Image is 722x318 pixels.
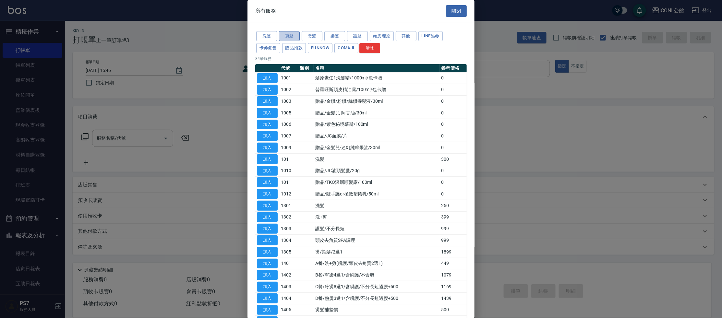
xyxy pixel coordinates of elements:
td: B餐/單染4選1/含瞬護/不含剪 [314,269,439,281]
button: 加入 [257,236,278,246]
td: 1007 [279,130,298,142]
td: 贈品/JC面膜/片 [314,130,439,142]
td: 1079 [439,269,467,281]
td: 0 [439,165,467,177]
td: 護髮/不分長短 [314,223,439,235]
button: 洗髮 [256,31,277,41]
button: 加入 [257,73,278,83]
th: 名稱 [314,64,439,73]
td: 1169 [439,281,467,293]
td: 贈品/隨手護or極致塑捲乳/50ml [314,188,439,200]
button: 加入 [257,259,278,269]
td: 449 [439,258,467,270]
button: LINE酷券 [418,31,443,41]
td: 贈品/金鑽/粉鑽/綠鑽養髮液/30ml [314,96,439,107]
button: 加入 [257,201,278,211]
td: 399 [439,212,467,223]
button: 加入 [257,282,278,292]
button: 清除 [359,43,380,53]
button: 加入 [257,120,278,130]
td: 0 [439,130,467,142]
td: 0 [439,177,467,188]
button: 加入 [257,305,278,315]
td: 普羅旺斯頭皮精油露/100ml/包卡贈 [314,84,439,96]
td: 燙髮補差價 [314,304,439,316]
button: GOMAJL [334,43,358,53]
button: 加入 [257,212,278,222]
button: 其他 [396,31,416,41]
td: 1302 [279,212,298,223]
td: 0 [439,73,467,84]
td: 1402 [279,269,298,281]
td: 0 [439,188,467,200]
td: 1899 [439,246,467,258]
span: 所有服務 [255,8,276,14]
td: 250 [439,200,467,212]
td: 1011 [279,177,298,188]
button: 燙髮 [302,31,322,41]
button: 加入 [257,293,278,303]
td: 1012 [279,188,298,200]
td: C餐/冷燙8選1/含瞬護/不分長短過腰+500 [314,281,439,293]
td: 0 [439,119,467,131]
button: 加入 [257,85,278,95]
td: 0 [439,142,467,154]
td: 1305 [279,246,298,258]
button: 加入 [257,178,278,188]
td: 贈品/JC油頭髮臘/20g [314,165,439,177]
td: 0 [439,96,467,107]
button: 加入 [257,131,278,141]
td: 999 [439,235,467,246]
button: 剪髮 [279,31,300,41]
td: 1405 [279,304,298,316]
p: 84 筆服務 [255,56,467,62]
td: 燙/染髮/2選1 [314,246,439,258]
td: D餐/熱燙3選1/含瞬護/不分長短過腰+500 [314,293,439,304]
td: 0 [439,107,467,119]
button: 加入 [257,224,278,234]
td: 1003 [279,96,298,107]
td: 1403 [279,281,298,293]
td: A餐/洗+剪(瞬護/頭皮去角質2選1) [314,258,439,270]
td: 1005 [279,107,298,119]
button: 加入 [257,108,278,118]
td: 1006 [279,119,298,131]
td: 髮原素任1洗髮精/1000ml/包卡贈 [314,73,439,84]
td: 1401 [279,258,298,270]
td: 999 [439,223,467,235]
button: 卡券銷售 [256,43,280,53]
td: 洗髮 [314,200,439,212]
button: 加入 [257,166,278,176]
td: 1404 [279,293,298,304]
button: 加入 [257,97,278,107]
button: 關閉 [446,5,467,17]
td: 贈品/紫色秘境慕斯/100ml [314,119,439,131]
td: 1304 [279,235,298,246]
button: 加入 [257,154,278,164]
td: 1439 [439,293,467,304]
td: 500 [439,304,467,316]
td: 洗髮 [314,154,439,165]
button: 頭皮理療 [370,31,394,41]
button: FUNNOW [308,43,332,53]
button: 加入 [257,143,278,153]
button: 贈品扣款 [282,43,306,53]
td: 1009 [279,142,298,154]
button: 護髮 [347,31,368,41]
button: 加入 [257,189,278,199]
td: 1303 [279,223,298,235]
th: 類別 [298,64,314,73]
td: 101 [279,154,298,165]
td: 1010 [279,165,298,177]
button: 加入 [257,270,278,280]
td: 300 [439,154,467,165]
td: 1002 [279,84,298,96]
td: 贈品/金髮兒-阿甘油/30ml [314,107,439,119]
button: 加入 [257,247,278,257]
td: 贈品/TKO深層順髮露/100ml [314,177,439,188]
td: 頭皮去角質SPA調理 [314,235,439,246]
td: 贈品/金髮兒-迷幻純粹果油/30ml [314,142,439,154]
button: 染髮 [324,31,345,41]
th: 參考價格 [439,64,467,73]
td: 洗+剪 [314,212,439,223]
